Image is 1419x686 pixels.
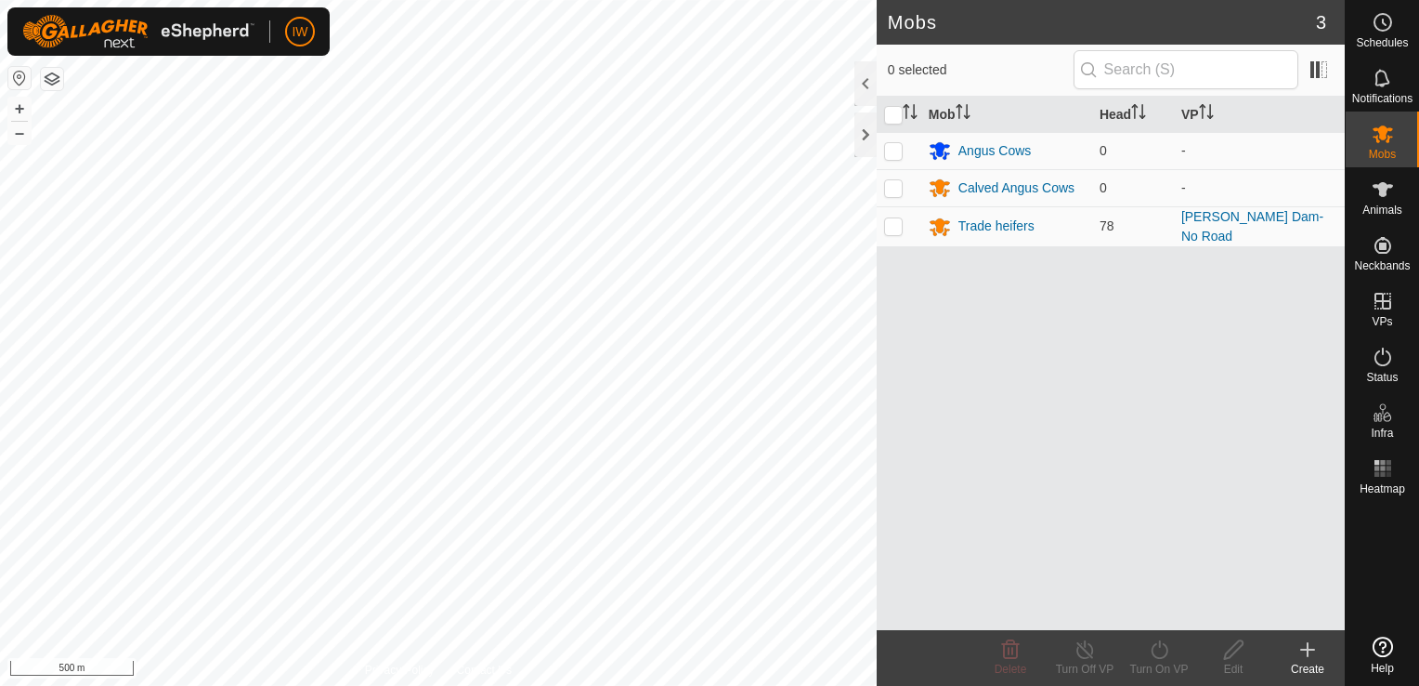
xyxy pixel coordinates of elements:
[1369,149,1396,160] span: Mobs
[1270,661,1345,678] div: Create
[1316,8,1326,36] span: 3
[1174,169,1345,206] td: -
[888,11,1316,33] h2: Mobs
[1199,107,1214,122] p-sorticon: Activate to sort
[8,122,31,144] button: –
[956,107,970,122] p-sorticon: Activate to sort
[1174,132,1345,169] td: -
[1100,180,1107,195] span: 0
[1354,260,1410,271] span: Neckbands
[1360,483,1405,495] span: Heatmap
[1366,372,1398,383] span: Status
[958,141,1032,161] div: Angus Cows
[1352,93,1412,104] span: Notifications
[1196,661,1270,678] div: Edit
[1346,629,1419,681] a: Help
[888,60,1074,80] span: 0 selected
[921,97,1092,133] th: Mob
[995,663,1027,676] span: Delete
[457,662,512,679] a: Contact Us
[1100,143,1107,158] span: 0
[1372,316,1392,327] span: VPs
[903,107,918,122] p-sorticon: Activate to sort
[8,98,31,120] button: +
[1092,97,1174,133] th: Head
[365,662,435,679] a: Privacy Policy
[1174,97,1345,133] th: VP
[958,217,1035,236] div: Trade heifers
[958,178,1074,198] div: Calved Angus Cows
[1371,428,1393,439] span: Infra
[1131,107,1146,122] p-sorticon: Activate to sort
[292,22,307,42] span: IW
[41,68,63,90] button: Map Layers
[22,15,254,48] img: Gallagher Logo
[1074,50,1298,89] input: Search (S)
[1100,218,1114,233] span: 78
[1048,661,1122,678] div: Turn Off VP
[1122,661,1196,678] div: Turn On VP
[1356,37,1408,48] span: Schedules
[1181,209,1323,244] a: [PERSON_NAME] Dam-No Road
[8,67,31,89] button: Reset Map
[1371,663,1394,674] span: Help
[1362,204,1402,216] span: Animals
